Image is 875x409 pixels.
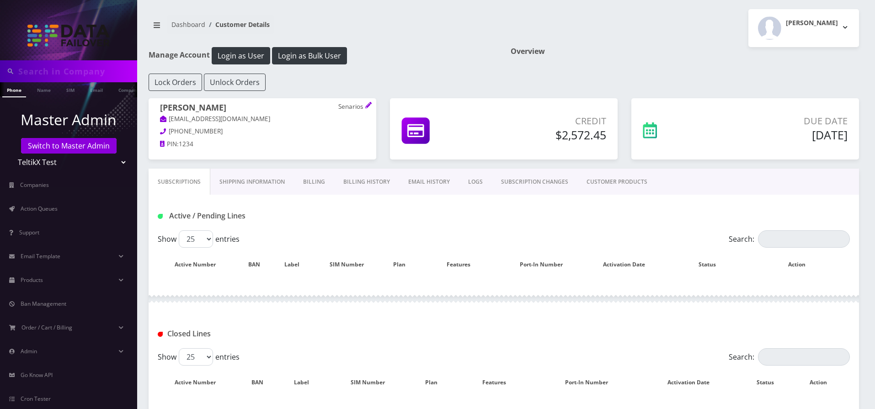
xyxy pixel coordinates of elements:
[758,348,850,366] input: Search:
[160,103,365,114] h1: [PERSON_NAME]
[179,140,193,148] span: 1234
[158,332,163,337] img: Closed Lines
[753,251,849,278] th: Action
[458,369,539,396] th: Features
[729,230,850,248] label: Search:
[160,115,270,124] a: [EMAIL_ADDRESS][DOMAIN_NAME]
[748,9,859,47] button: [PERSON_NAME]
[459,169,492,195] a: LOGS
[158,212,379,220] h1: Active / Pending Lines
[21,252,60,260] span: Email Template
[786,19,838,27] h2: [PERSON_NAME]
[338,103,365,111] p: Senarios
[241,251,276,278] th: BAN
[159,251,240,278] th: Active Number
[159,369,240,396] th: Active Number
[204,74,266,91] button: Unlock Orders
[671,251,752,278] th: Status
[241,369,282,396] th: BAN
[21,395,51,403] span: Cron Tester
[21,347,37,355] span: Admin
[577,169,656,195] a: CUSTOMER PRODUCTS
[492,169,577,195] a: SUBSCRIPTION CHANGES
[158,329,379,338] h1: Closed Lines
[331,369,415,396] th: SIM Number
[149,74,202,91] button: Lock Orders
[85,82,107,96] a: Email
[18,63,135,80] input: Search in Company
[283,369,330,396] th: Label
[422,251,504,278] th: Features
[796,369,849,396] th: Action
[27,25,110,47] img: TeltikX Test
[511,47,859,56] h1: Overview
[179,230,213,248] select: Showentries
[210,169,294,195] a: Shipping Information
[744,369,796,396] th: Status
[2,82,26,97] a: Phone
[158,214,163,219] img: Active / Pending Lines
[758,230,850,248] input: Search:
[399,169,459,195] a: EMAIL HISTORY
[32,82,55,96] a: Name
[21,138,117,154] a: Switch to Master Admin
[492,114,606,128] p: Credit
[294,169,334,195] a: Billing
[387,251,421,278] th: Plan
[715,114,848,128] p: Due Date
[21,300,66,308] span: Ban Management
[334,169,399,195] a: Billing History
[149,169,210,195] a: Subscriptions
[272,47,347,64] button: Login as Bulk User
[643,369,743,396] th: Activation Date
[179,348,213,366] select: Showentries
[21,371,53,379] span: Go Know API
[729,348,850,366] label: Search:
[158,348,240,366] label: Show entries
[210,50,272,60] a: Login as User
[317,251,386,278] th: SIM Number
[149,15,497,41] nav: breadcrumb
[492,128,606,142] h5: $2,572.45
[20,181,49,189] span: Companies
[415,369,457,396] th: Plan
[715,128,848,142] h5: [DATE]
[21,324,72,331] span: Order / Cart / Billing
[272,50,347,60] a: Login as Bulk User
[21,205,58,212] span: Action Queues
[212,47,270,64] button: Login as User
[588,251,670,278] th: Activation Date
[19,228,39,236] span: Support
[169,127,223,135] span: [PHONE_NUMBER]
[158,230,240,248] label: Show entries
[160,140,179,149] a: PIN:
[62,82,79,96] a: SIM
[205,20,270,29] li: Customer Details
[149,47,497,64] h1: Manage Account
[114,82,144,96] a: Company
[540,369,642,396] th: Port-In Number
[277,251,316,278] th: Label
[171,20,205,29] a: Dashboard
[21,276,43,284] span: Products
[505,251,587,278] th: Port-In Number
